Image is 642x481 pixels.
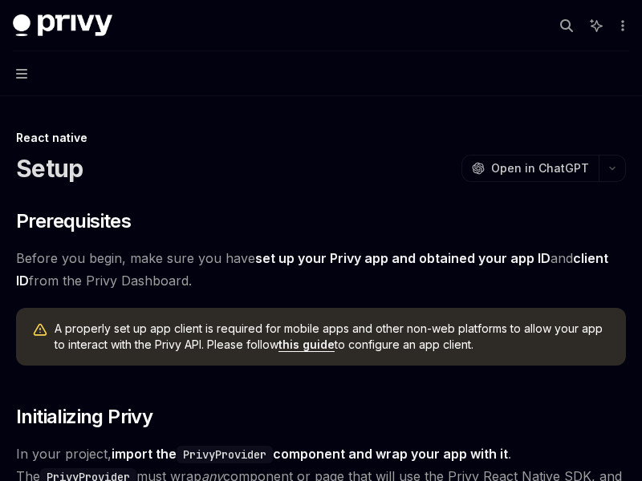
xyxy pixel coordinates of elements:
[461,155,599,182] button: Open in ChatGPT
[16,154,83,183] h1: Setup
[32,322,48,338] svg: Warning
[255,250,551,267] a: set up your Privy app and obtained your app ID
[16,404,152,430] span: Initializing Privy
[55,321,610,353] span: A properly set up app client is required for mobile apps and other non-web platforms to allow you...
[16,247,626,292] span: Before you begin, make sure you have and from the Privy Dashboard.
[13,14,112,37] img: dark logo
[16,130,626,146] div: React native
[112,446,508,462] strong: import the component and wrap your app with it
[613,14,629,37] button: More actions
[491,160,589,176] span: Open in ChatGPT
[278,338,335,352] a: this guide
[16,208,131,234] span: Prerequisites
[177,446,273,463] code: PrivyProvider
